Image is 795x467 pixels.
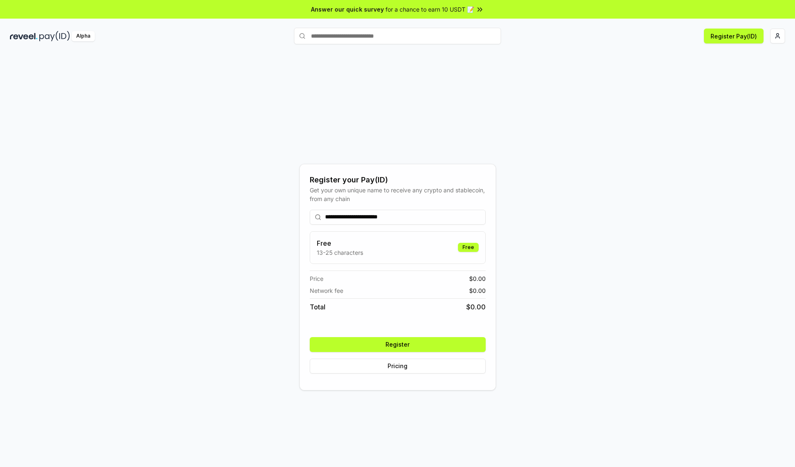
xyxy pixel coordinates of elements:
[469,286,486,295] span: $ 0.00
[311,5,384,14] span: Answer our quick survey
[310,359,486,374] button: Pricing
[310,174,486,186] div: Register your Pay(ID)
[10,31,38,41] img: reveel_dark
[469,274,486,283] span: $ 0.00
[310,274,323,283] span: Price
[39,31,70,41] img: pay_id
[458,243,479,252] div: Free
[310,286,343,295] span: Network fee
[310,186,486,203] div: Get your own unique name to receive any crypto and stablecoin, from any chain
[466,302,486,312] span: $ 0.00
[310,337,486,352] button: Register
[385,5,474,14] span: for a chance to earn 10 USDT 📝
[72,31,95,41] div: Alpha
[704,29,764,43] button: Register Pay(ID)
[317,238,363,248] h3: Free
[317,248,363,257] p: 13-25 characters
[310,302,325,312] span: Total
